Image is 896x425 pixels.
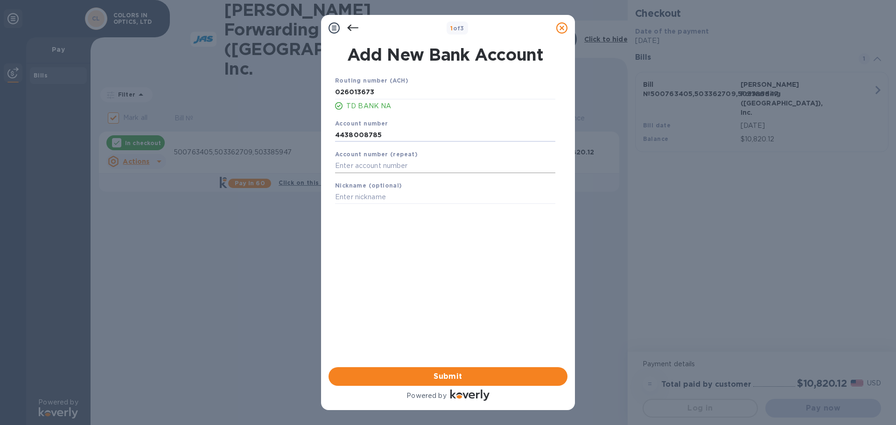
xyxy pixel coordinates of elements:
span: 1 [450,25,453,32]
b: Routing number (ACH) [335,77,408,84]
input: Enter routing number [335,85,555,99]
img: Logo [450,390,490,401]
b: Account number (repeat) [335,151,418,158]
input: Enter account number [335,159,555,173]
b: Nickname (optional) [335,182,402,189]
p: Powered by [406,391,446,401]
input: Enter nickname [335,190,555,204]
b: of 3 [450,25,464,32]
b: Account number [335,120,388,127]
button: Submit [329,367,567,386]
span: Submit [336,371,560,382]
p: TD BANK NA [346,101,555,111]
input: Enter account number [335,128,555,142]
h1: Add New Bank Account [329,45,561,64]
